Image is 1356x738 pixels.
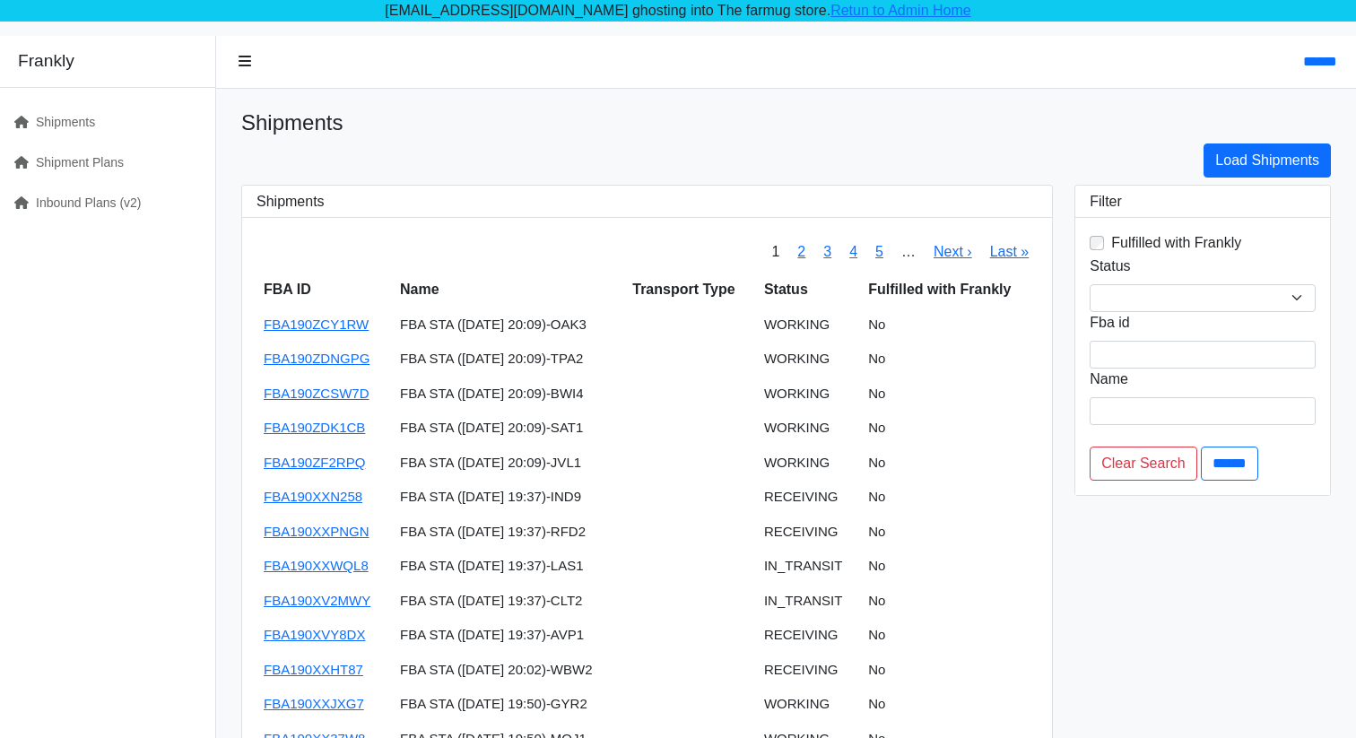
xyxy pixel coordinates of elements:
[1090,312,1129,334] label: Fba id
[393,515,625,550] td: FBA STA ([DATE] 19:37)-RFD2
[861,342,1038,377] td: No
[393,618,625,653] td: FBA STA ([DATE] 19:37)-AVP1
[241,110,1331,136] h1: Shipments
[797,244,805,259] a: 2
[861,308,1038,343] td: No
[1090,256,1130,277] label: Status
[264,351,369,366] a: FBA190ZDNGPG
[861,480,1038,515] td: No
[757,653,861,688] td: RECEIVING
[757,687,861,722] td: WORKING
[393,549,625,584] td: FBA STA ([DATE] 19:37)-LAS1
[757,480,861,515] td: RECEIVING
[256,193,1038,210] h3: Shipments
[264,524,369,539] a: FBA190XXPNGN
[861,446,1038,481] td: No
[757,272,861,308] th: Status
[757,308,861,343] td: WORKING
[1090,447,1196,481] a: Clear Search
[757,549,861,584] td: IN_TRANSIT
[1111,232,1241,254] label: Fulfilled with Frankly
[990,244,1030,259] a: Last »
[393,308,625,343] td: FBA STA ([DATE] 20:09)-OAK3
[934,244,972,259] a: Next ›
[849,244,857,259] a: 4
[393,480,625,515] td: FBA STA ([DATE] 19:37)-IND9
[861,549,1038,584] td: No
[861,653,1038,688] td: No
[393,272,625,308] th: Name
[625,272,757,308] th: Transport Type
[264,386,369,401] a: FBA190ZCSW7D
[264,558,369,573] a: FBA190XXWQL8
[757,342,861,377] td: WORKING
[264,420,365,435] a: FBA190ZDK1CB
[264,489,362,504] a: FBA190XXN258
[264,627,365,642] a: FBA190XVY8DX
[264,593,370,608] a: FBA190XV2MWY
[264,455,365,470] a: FBA190ZF2RPQ
[861,687,1038,722] td: No
[830,3,971,18] a: Retun to Admin Home
[393,584,625,619] td: FBA STA ([DATE] 19:37)-CLT2
[264,317,369,332] a: FBA190ZCY1RW
[861,377,1038,412] td: No
[757,515,861,550] td: RECEIVING
[1090,369,1128,390] label: Name
[1090,193,1316,210] h3: Filter
[757,618,861,653] td: RECEIVING
[861,515,1038,550] td: No
[393,411,625,446] td: FBA STA ([DATE] 20:09)-SAT1
[1204,143,1331,178] a: Load Shipments
[264,662,363,677] a: FBA190XXHT87
[861,272,1038,308] th: Fulfilled with Frankly
[757,584,861,619] td: IN_TRANSIT
[393,377,625,412] td: FBA STA ([DATE] 20:09)-BWI4
[757,377,861,412] td: WORKING
[393,342,625,377] td: FBA STA ([DATE] 20:09)-TPA2
[762,232,1038,272] nav: pager
[892,232,925,272] span: …
[875,244,883,259] a: 5
[861,584,1038,619] td: No
[757,446,861,481] td: WORKING
[861,411,1038,446] td: No
[861,618,1038,653] td: No
[762,232,788,272] span: 1
[393,687,625,722] td: FBA STA ([DATE] 19:50)-GYR2
[264,696,364,711] a: FBA190XXJXG7
[393,653,625,688] td: FBA STA ([DATE] 20:02)-WBW2
[823,244,831,259] a: 3
[256,272,393,308] th: FBA ID
[393,446,625,481] td: FBA STA ([DATE] 20:09)-JVL1
[757,411,861,446] td: WORKING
